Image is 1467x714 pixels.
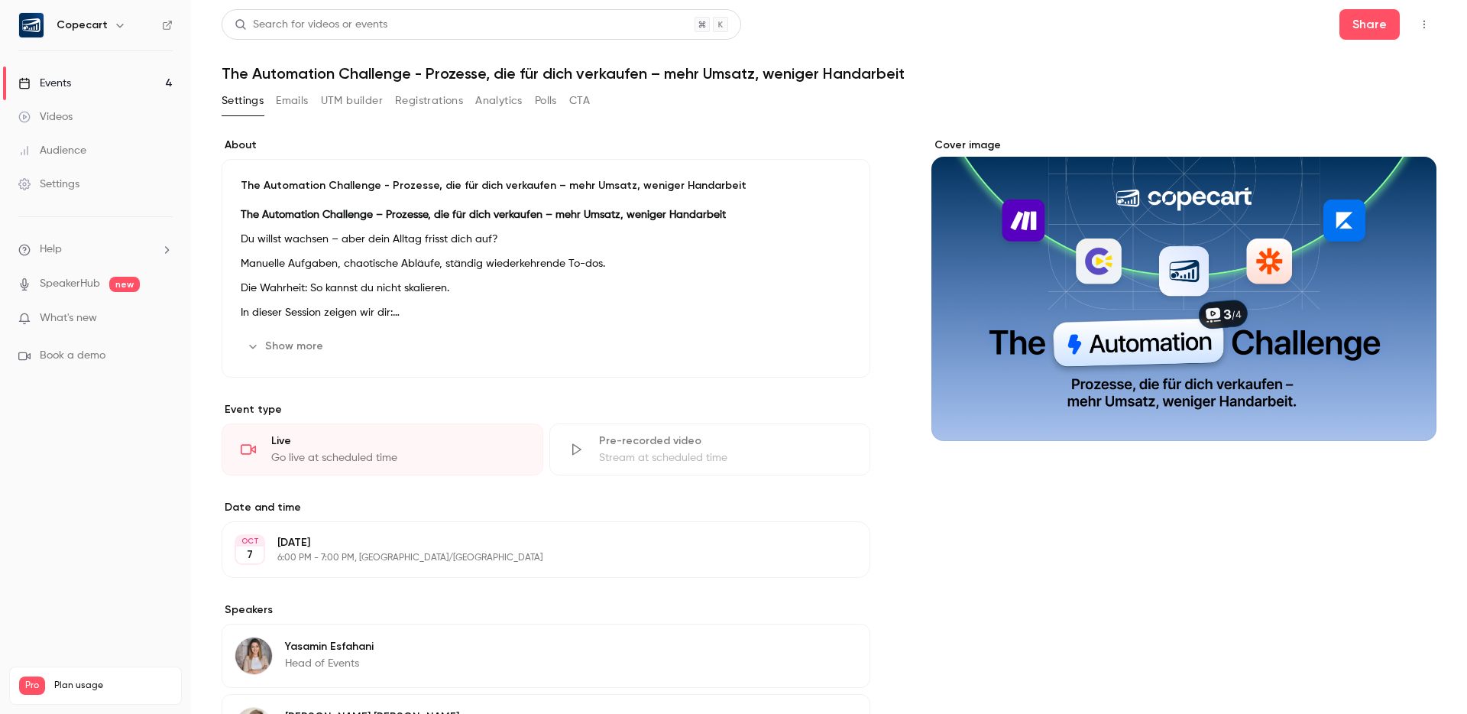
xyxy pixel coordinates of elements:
label: Speakers [222,602,870,618]
label: About [222,138,870,153]
span: Pro [19,677,45,695]
label: Date and time [222,500,870,515]
div: Pre-recorded video [599,433,852,449]
button: Show more [241,334,332,359]
h1: The Automation Challenge - Prozesse, die für dich verkaufen – mehr Umsatz, weniger Handarbeit [222,64,1436,83]
p: 7 [247,547,253,563]
p: Manuelle Aufgaben, chaotische Abläufe, ständig wiederkehrende To-dos. [241,255,851,273]
div: Settings [18,177,79,192]
div: Live [271,433,524,449]
span: Plan usage [54,680,172,692]
span: Book a demo [40,348,105,364]
button: Settings [222,89,264,113]
button: Emails [276,89,308,113]
div: Videos [18,109,73,125]
p: Du willst wachsen – aber dein Alltag frisst dich auf? [241,230,851,248]
div: Audience [18,143,86,158]
span: Help [40,242,62,258]
strong: The Automation Challenge – Prozesse, die für dich verkaufen – mehr Umsatz, weniger Handarbeit [241,209,726,220]
div: Go live at scheduled time [271,450,524,466]
p: 6:00 PM - 7:00 PM, [GEOGRAPHIC_DATA]/[GEOGRAPHIC_DATA] [277,552,789,564]
span: new [109,277,140,292]
button: Registrations [395,89,463,113]
p: [DATE] [277,535,789,550]
div: Search for videos or events [235,17,387,33]
p: Event type [222,402,870,417]
div: OCT [236,536,264,547]
li: help-dropdown-opener [18,242,173,258]
div: Yasamin EsfahaniYasamin EsfahaniHead of Events [222,624,870,688]
label: Cover image [931,138,1436,153]
p: Head of Events [285,656,374,671]
section: Cover image [931,138,1436,441]
img: Copecart [19,13,44,37]
span: What's new [40,310,97,326]
p: Die Wahrheit: So kannst du nicht skalieren. [241,279,851,297]
button: UTM builder [321,89,383,113]
div: LiveGo live at scheduled time [222,424,543,475]
p: In dieser Session zeigen wir dir: [241,303,851,322]
div: Stream at scheduled time [599,450,852,466]
div: Events [18,76,71,91]
div: Pre-recorded videoStream at scheduled time [549,424,871,475]
p: Yasamin Esfahani [285,639,374,654]
h6: Copecart [57,18,108,33]
button: Analytics [475,89,523,113]
button: Share [1339,9,1400,40]
a: SpeakerHub [40,276,100,292]
button: Polls [535,89,557,113]
img: Yasamin Esfahani [235,638,272,674]
button: CTA [569,89,590,113]
p: The Automation Challenge - Prozesse, die für dich verkaufen – mehr Umsatz, weniger Handarbeit [241,178,851,193]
